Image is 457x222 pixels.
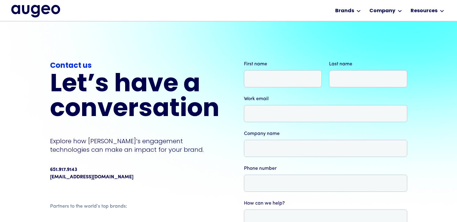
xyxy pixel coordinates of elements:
p: Explore how [PERSON_NAME]’s engagement technologies can make an impact for your brand. [50,137,219,154]
label: First name [244,60,322,68]
div: Company [369,7,395,15]
div: Brands [335,7,354,15]
img: Augeo's full logo in midnight blue. [11,5,60,17]
label: Last name [329,60,407,68]
a: [EMAIL_ADDRESS][DOMAIN_NAME] [50,173,133,181]
div: Contact us [50,60,219,71]
div: 651.917.9143 [50,166,77,173]
a: home [11,5,60,17]
label: Phone number [244,165,407,172]
h2: Let’s have a conversation [50,73,219,122]
div: Resources [411,7,437,15]
label: Company name [244,130,407,137]
label: Work email [244,95,407,103]
label: How can we help? [244,200,407,207]
div: Partners to the world’s top brands: [50,203,219,210]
